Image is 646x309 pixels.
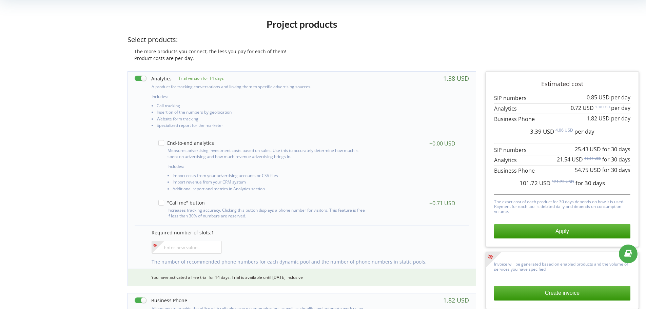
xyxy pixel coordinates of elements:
[494,224,630,238] button: Apply
[494,286,630,300] button: Create invoice
[530,128,554,135] span: 3.39 USD
[135,297,187,304] label: Business Phone
[611,104,630,112] span: per day
[575,179,605,187] span: for 30 days
[152,94,369,99] p: Includes:
[157,123,369,130] li: Specialized report for the marketer
[575,146,601,153] span: 25.43 USD
[602,166,630,174] span: for 30 days
[173,187,366,193] li: Additional report and metrics in Analytics section
[152,241,222,254] input: Enter new value...
[158,200,205,206] label: "Call me" button
[157,103,369,110] li: Call tracking
[211,229,214,236] span: 1
[443,297,469,304] div: 1.82 USD
[168,163,366,169] p: Includes:
[128,35,476,45] p: Select products:
[494,167,630,175] p: Business Phone
[555,127,573,133] sup: 4.06 USD
[429,140,455,147] div: +0.00 USD
[587,94,610,101] span: 0.85 USD
[587,115,610,122] span: 1.82 USD
[611,94,630,101] span: per day
[158,140,214,146] label: End-to-end analytics
[557,156,583,163] span: 21.54 USD
[611,115,630,122] span: per day
[571,104,594,112] span: 0.72 USD
[494,94,630,102] p: SIP numbers
[595,104,610,109] sup: 1.38 USD
[494,105,630,113] p: Analytics
[157,117,369,123] li: Website form tracking
[494,146,630,154] p: SIP numbers
[494,260,630,272] p: Invoice will be generated based on enabled products and the volume of services you have specified
[172,75,224,81] p: Trial version for 14 days
[494,80,630,89] p: Estimated cost
[574,128,594,135] span: per day
[552,179,574,185] sup: 121.72 USD
[173,173,366,180] li: Import costs from your advertising accounts or CSV files
[494,198,630,214] p: The exact cost of each product for 30 days depends on how it is used. Payment for each tool is de...
[494,115,630,123] p: Business Phone
[602,146,630,153] span: for 30 days
[520,179,550,187] span: 101.72 USD
[443,75,469,82] div: 1.38 USD
[135,75,172,82] label: Analytics
[494,156,630,164] p: Analytics
[429,200,455,207] div: +0.71 USD
[173,180,366,186] li: Import revenue from your CRM system
[168,148,366,159] p: Measures advertising investment costs based on sales. Use this to accurately determine how much i...
[168,207,366,219] p: Increases tracking accuracy. Clicking this button displays a phone number for visitors. This feat...
[152,258,462,265] p: The number of recommended phone numbers for each dynamic pool and the number of phone numbers in ...
[128,269,476,286] div: You have activated a free trial for 14 days. Trial is available until [DATE] inclusive
[128,48,476,55] div: The more products you connect, the less you pay for each of them!
[128,18,476,30] h1: Project products
[584,156,601,161] sup: 41.54 USD
[152,229,462,236] p: Required number of slots:
[602,156,630,163] span: for 30 days
[128,55,476,62] div: Product costs are per-day.
[575,166,601,174] span: 54.75 USD
[157,110,369,116] li: Insertion of the numbers by geolocation
[152,84,369,90] p: A product for tracking conversations and linking them to specific advertising sources.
